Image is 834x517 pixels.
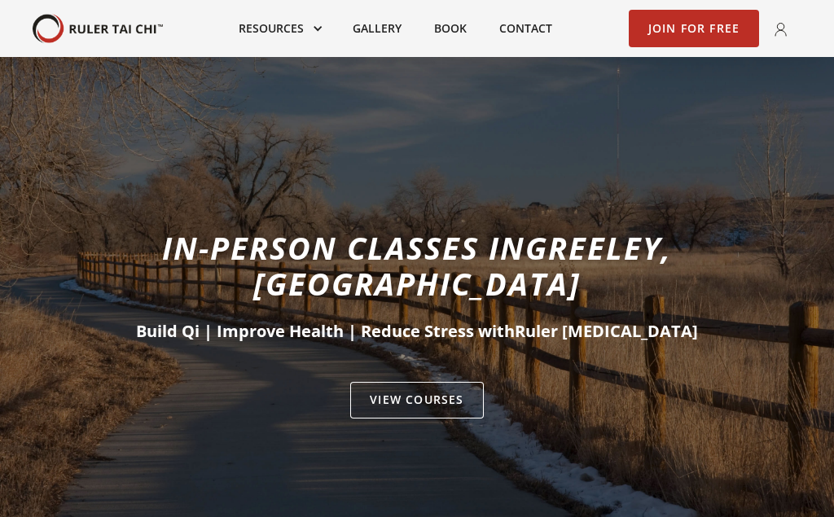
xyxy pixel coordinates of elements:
div: Resources [222,11,336,46]
a: VIEW Courses [350,382,483,419]
span: Greeley, [GEOGRAPHIC_DATA] [253,226,672,305]
h1: In-person classes in [36,230,798,301]
span: Ruler [MEDICAL_DATA] [515,320,698,342]
a: Contact [483,11,568,46]
img: Your Brand Name [33,14,163,44]
a: home [33,14,163,44]
a: Join for Free [629,10,760,47]
a: Book [418,11,483,46]
a: Gallery [336,11,418,46]
h2: Build Qi | Improve Health | Reduce Stress with [36,320,798,343]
